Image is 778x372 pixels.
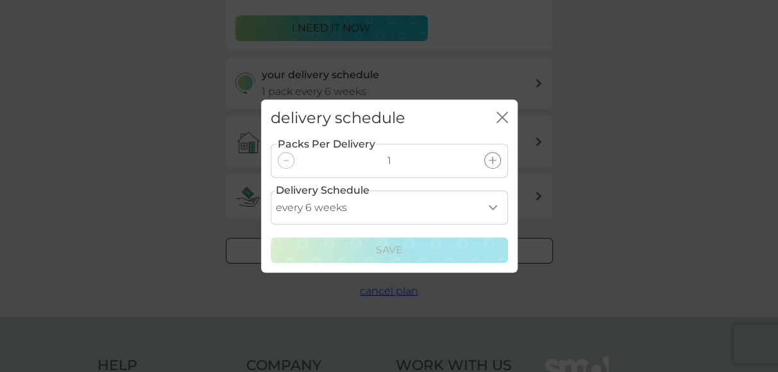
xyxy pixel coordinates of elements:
[376,242,403,258] p: Save
[496,112,508,125] button: close
[276,136,376,153] label: Packs Per Delivery
[387,153,391,169] p: 1
[271,237,508,263] button: Save
[271,109,405,128] h2: delivery schedule
[276,182,369,199] label: Delivery Schedule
